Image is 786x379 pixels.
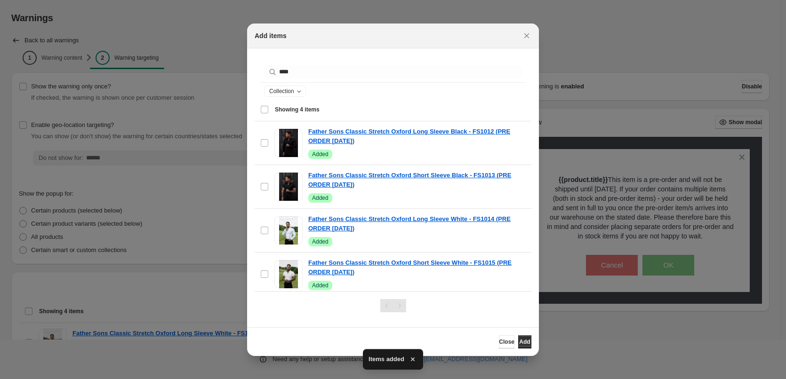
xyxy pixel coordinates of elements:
[312,282,329,289] span: Added
[519,338,530,346] span: Add
[312,194,329,202] span: Added
[275,106,320,113] span: Showing 4 items
[518,335,531,348] button: Add
[520,29,533,42] button: Close
[369,355,404,364] span: Items added
[308,171,526,189] a: Father Sons Classic Stretch Oxford Short Sleeve Black - FS1013 (PRE ORDER [DATE])
[265,86,305,96] button: Collection
[255,31,287,40] h2: Add items
[308,214,526,233] a: Father Sons Classic Stretch Oxford Long Sleeve White - FS1014 (PRE ORDER [DATE])
[380,299,406,312] nav: Pagination
[499,338,514,346] span: Close
[308,258,526,277] a: Father Sons Classic Stretch Oxford Short Sleeve White - FS1015 (PRE ORDER [DATE])
[269,87,294,95] span: Collection
[499,335,514,348] button: Close
[312,150,329,158] span: Added
[308,127,526,146] a: Father Sons Classic Stretch Oxford Long Sleeve Black - FS1012 (PRE ORDER [DATE])
[312,238,329,245] span: Added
